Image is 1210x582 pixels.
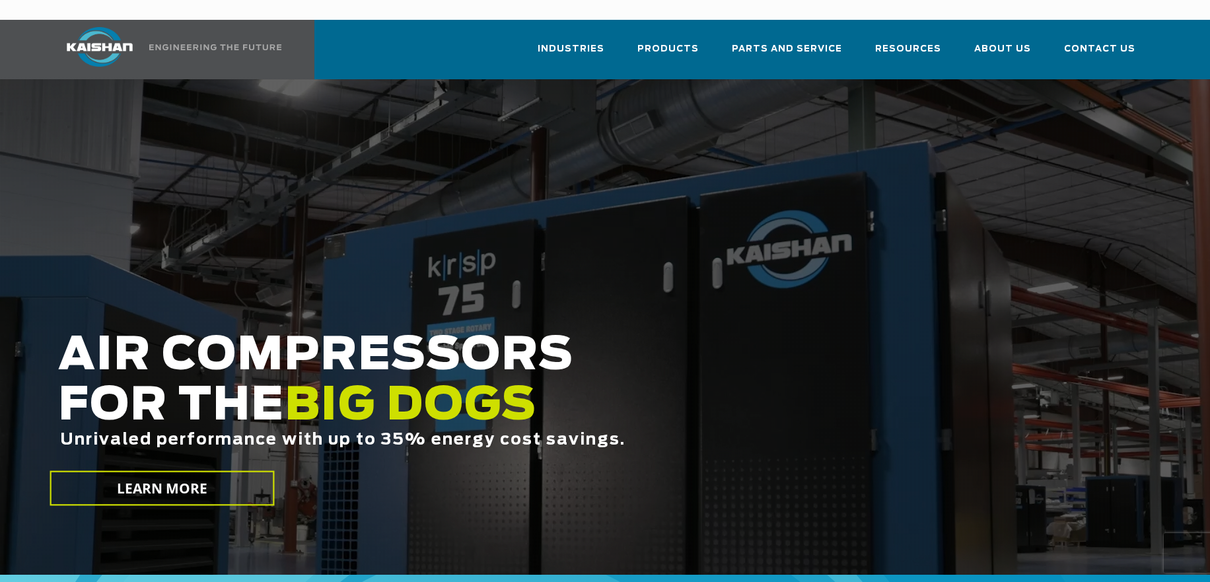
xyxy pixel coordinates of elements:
h2: AIR COMPRESSORS FOR THE [58,331,967,490]
a: Industries [538,32,604,77]
span: Unrivaled performance with up to 35% energy cost savings. [60,432,625,448]
a: Resources [875,32,941,77]
span: Contact Us [1064,42,1135,57]
a: About Us [974,32,1031,77]
span: Products [637,42,699,57]
a: LEARN MORE [50,471,275,506]
a: Kaishan USA [50,20,284,79]
span: Industries [538,42,604,57]
span: LEARN MORE [117,479,208,498]
span: Resources [875,42,941,57]
a: Parts and Service [732,32,842,77]
img: kaishan logo [50,27,149,67]
img: Engineering the future [149,44,281,50]
span: Parts and Service [732,42,842,57]
a: Products [637,32,699,77]
a: Contact Us [1064,32,1135,77]
span: BIG DOGS [285,384,537,429]
span: About Us [974,42,1031,57]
